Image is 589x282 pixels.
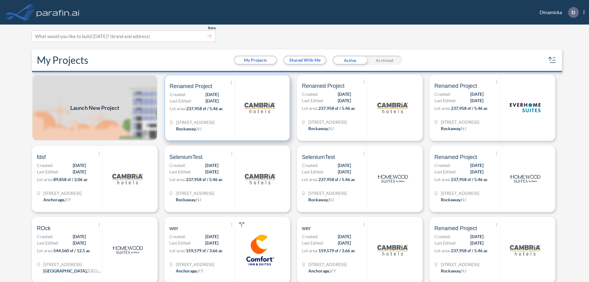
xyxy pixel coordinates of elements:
img: logo [377,164,408,194]
span: Last Edited: [434,240,456,246]
span: SeleniumTest [302,153,335,161]
span: Last Edited: [302,240,324,246]
img: logo [510,164,541,194]
img: logo [510,92,541,123]
span: Anchorage , [43,197,65,202]
span: ROck [37,225,51,232]
span: 89,858 sf / 2.06 ac [53,177,88,182]
div: Dinamicka [530,7,584,18]
div: Rockaway, NJ [176,196,201,203]
span: Rockaway , [308,126,329,131]
span: [DATE] [73,233,86,240]
span: Created: [37,233,53,240]
span: NJ [329,126,334,131]
span: [DATE] [338,91,351,97]
span: Last Edited: [170,98,192,104]
img: logo [377,92,408,123]
span: 321 Mt Hope Ave [176,119,214,126]
span: Last Edited: [434,97,456,104]
img: logo [377,235,408,265]
div: Anchorage, KY [308,268,336,274]
span: 13835 Beaumont Hwy [43,261,102,268]
span: 321 Mt Hope Ave [308,190,347,196]
span: [GEOGRAPHIC_DATA] , [43,268,87,273]
span: Created: [434,162,451,168]
span: [DATE] [470,162,483,168]
span: Renamed Project [302,82,345,90]
span: Renamed Project [434,82,477,90]
a: Renamed ProjectCreated:[DATE]Last Edited:[DATE]Lot area:237,958 sf / 5.46 ac[STREET_ADDRESS]Rocka... [427,146,560,212]
span: Last Edited: [37,240,59,246]
span: Lot area: [37,248,53,253]
span: Renamed Project [170,83,212,90]
span: wer [169,225,178,232]
span: Rockaway , [308,197,329,202]
span: Lot area: [169,248,186,253]
span: 237,958 sf / 5.46 ac [318,106,355,111]
span: 237,958 sf / 5.46 ac [186,177,223,182]
img: logo [112,164,143,194]
button: Shared With Me [284,56,325,64]
span: Created: [169,162,186,168]
span: Rockaway , [441,126,461,131]
button: My Projects [235,56,276,64]
span: Created: [302,162,318,168]
span: Lot area: [434,177,451,182]
span: 321 Mt Hope Ave [441,119,479,125]
span: Beta [208,25,216,30]
span: wer [302,225,311,232]
span: [DATE] [205,233,218,240]
div: Anchorage, KY [176,268,203,274]
span: Created: [37,162,53,168]
span: Renamed Project [434,153,477,161]
a: Launch New Project [32,75,158,141]
span: [DATE] [470,240,483,246]
span: KY [330,268,336,273]
span: Last Edited: [302,168,324,175]
a: Renamed ProjectCreated:[DATE]Last Edited:[DATE]Lot area:237,958 sf / 5.46 ac[STREET_ADDRESS]Rocka... [162,75,294,141]
span: KY [198,268,203,273]
span: Lot area: [170,106,186,111]
span: [DATE] [338,162,351,168]
span: Rockaway , [176,197,196,202]
span: Rockaway , [441,197,461,202]
span: Last Edited: [169,168,191,175]
h2: My Projects [37,54,88,66]
span: [DATE] [338,240,351,246]
a: Renamed ProjectCreated:[DATE]Last Edited:[DATE]Lot area:237,958 sf / 5.46 ac[STREET_ADDRESS]Rocka... [427,75,560,141]
span: Created: [169,233,186,240]
span: Lot area: [169,177,186,182]
img: logo [35,6,81,18]
span: Last Edited: [434,168,456,175]
span: fdsf [37,153,46,161]
span: NJ [461,197,466,202]
span: Created: [302,233,318,240]
span: 237,958 sf / 5.46 ac [186,106,223,111]
img: add [32,75,158,141]
span: [DATE] [470,168,483,175]
span: 237,958 sf / 5.46 ac [451,177,488,182]
div: Rockaway, NJ [441,196,466,203]
span: [DATE] [338,168,351,175]
span: NJ [196,197,201,202]
span: Anchorage , [176,268,198,273]
span: Lot area: [302,177,318,182]
img: logo [510,235,541,265]
span: Rockaway , [176,126,196,131]
span: Lot area: [434,106,451,111]
span: NJ [329,197,334,202]
span: Lot area: [302,106,318,111]
span: Created: [302,91,318,97]
span: Anchorage , [308,268,330,273]
span: 321 Mt Hope Ave [441,190,479,196]
span: 544,560 sf / 12.5 ac [53,248,90,253]
span: Lot area: [434,248,451,253]
a: SeleniumTestCreated:[DATE]Last Edited:[DATE]Lot area:237,958 sf / 5.46 ac[STREET_ADDRESS]Rockaway... [294,146,427,212]
span: Lot area: [302,248,318,253]
div: Rockaway, NJ [441,125,466,132]
span: Last Edited: [302,97,324,104]
div: Rockaway, NJ [308,125,334,132]
span: 321 Mt Hope Ave [308,119,347,125]
img: logo [112,235,143,265]
a: Renamed ProjectCreated:[DATE]Last Edited:[DATE]Lot area:237,958 sf / 5.46 ac[STREET_ADDRESS]Rocka... [294,75,427,141]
